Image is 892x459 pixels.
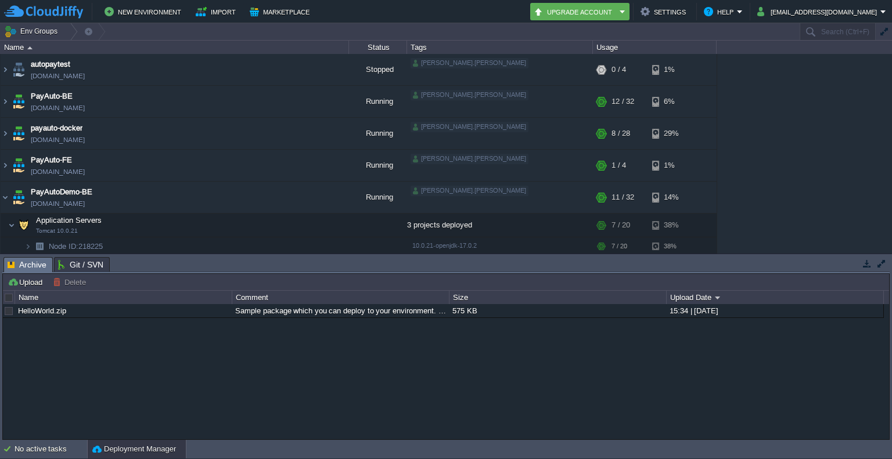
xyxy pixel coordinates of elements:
a: PayAutoDemo-BE [31,186,92,198]
div: [PERSON_NAME].[PERSON_NAME] [411,122,528,132]
div: 7 / 20 [612,237,627,255]
span: Git / SVN [58,258,103,272]
div: 6% [652,86,690,117]
img: AMDAwAAAACH5BAEAAAAALAAAAAABAAEAAAICRAEAOw== [10,54,27,85]
button: Import [196,5,239,19]
div: 1% [652,150,690,181]
span: 10.0.21-openjdk-17.0.2 [412,242,477,249]
a: [DOMAIN_NAME] [31,102,85,114]
div: 38% [652,237,690,255]
img: CloudJiffy [4,5,83,19]
span: Archive [8,258,46,272]
div: Size [450,291,666,304]
button: [EMAIL_ADDRESS][DOMAIN_NAME] [757,5,880,19]
div: 1 / 4 [612,150,626,181]
img: AMDAwAAAACH5BAEAAAAALAAAAAABAAEAAAICRAEAOw== [1,118,10,149]
div: Running [349,118,407,149]
a: Application ServersTomcat 10.0.21 [35,216,103,225]
div: 8 / 28 [612,118,630,149]
div: Name [16,291,232,304]
div: [PERSON_NAME].[PERSON_NAME] [411,186,528,196]
span: Application Servers [35,215,103,225]
div: 15:34 | [DATE] [667,304,883,317]
div: 7 / 20 [612,214,630,237]
button: Upload [8,277,46,287]
div: 3 projects deployed [407,214,593,237]
img: AMDAwAAAACH5BAEAAAAALAAAAAABAAEAAAICRAEAOw== [10,150,27,181]
div: [PERSON_NAME].[PERSON_NAME] [411,154,528,164]
a: HelloWorld.zip [18,306,66,315]
img: AMDAwAAAACH5BAEAAAAALAAAAAABAAEAAAICRAEAOw== [27,46,33,49]
img: AMDAwAAAACH5BAEAAAAALAAAAAABAAEAAAICRAEAOw== [1,182,10,213]
img: AMDAwAAAACH5BAEAAAAALAAAAAABAAEAAAICRAEAOw== [10,86,27,117]
button: Settings [641,5,689,19]
a: PayAuto-FE [31,154,72,166]
span: Node ID: [49,242,78,251]
span: Tomcat 10.0.21 [36,227,78,234]
div: Usage [594,41,716,54]
img: AMDAwAAAACH5BAEAAAAALAAAAAABAAEAAAICRAEAOw== [8,214,15,237]
div: [PERSON_NAME].[PERSON_NAME] [411,90,528,100]
a: [DOMAIN_NAME] [31,198,85,209]
div: No active tasks [15,440,87,458]
button: New Environment [105,5,185,19]
img: AMDAwAAAACH5BAEAAAAALAAAAAABAAEAAAICRAEAOw== [31,237,48,255]
div: 38% [652,214,690,237]
div: 0 / 4 [612,54,626,85]
a: Node ID:218225 [48,241,105,251]
div: 575 KB [449,304,666,317]
div: 11 / 32 [612,182,634,213]
div: Tags [408,41,592,54]
div: Upload Date [667,291,883,304]
img: AMDAwAAAACH5BAEAAAAALAAAAAABAAEAAAICRAEAOw== [24,237,31,255]
button: Env Groups [4,23,62,39]
a: [DOMAIN_NAME] [31,70,85,82]
img: AMDAwAAAACH5BAEAAAAALAAAAAABAAEAAAICRAEAOw== [10,118,27,149]
div: [PERSON_NAME].[PERSON_NAME] [411,58,528,68]
img: AMDAwAAAACH5BAEAAAAALAAAAAABAAEAAAICRAEAOw== [10,182,27,213]
div: Running [349,182,407,213]
div: 1% [652,54,690,85]
div: 12 / 32 [612,86,634,117]
a: [DOMAIN_NAME] [31,134,85,146]
span: 218225 [48,241,105,251]
button: Deployment Manager [92,443,176,455]
img: AMDAwAAAACH5BAEAAAAALAAAAAABAAEAAAICRAEAOw== [16,214,32,237]
div: Running [349,150,407,181]
div: Sample package which you can deploy to your environment. Feel free to delete and upload a package... [232,304,448,317]
button: Upgrade Account [534,5,616,19]
img: AMDAwAAAACH5BAEAAAAALAAAAAABAAEAAAICRAEAOw== [1,150,10,181]
a: autopaytest [31,59,70,70]
img: AMDAwAAAACH5BAEAAAAALAAAAAABAAEAAAICRAEAOw== [1,86,10,117]
div: Running [349,86,407,117]
a: [DOMAIN_NAME] [31,166,85,178]
div: Comment [233,291,449,304]
button: Delete [53,277,89,287]
img: AMDAwAAAACH5BAEAAAAALAAAAAABAAEAAAICRAEAOw== [1,54,10,85]
div: 14% [652,182,690,213]
button: Marketplace [250,5,313,19]
div: 29% [652,118,690,149]
div: Status [350,41,407,54]
button: Help [704,5,737,19]
a: PayAuto-BE [31,91,73,102]
div: Stopped [349,54,407,85]
a: payauto-docker [31,122,82,134]
div: Name [1,41,348,54]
